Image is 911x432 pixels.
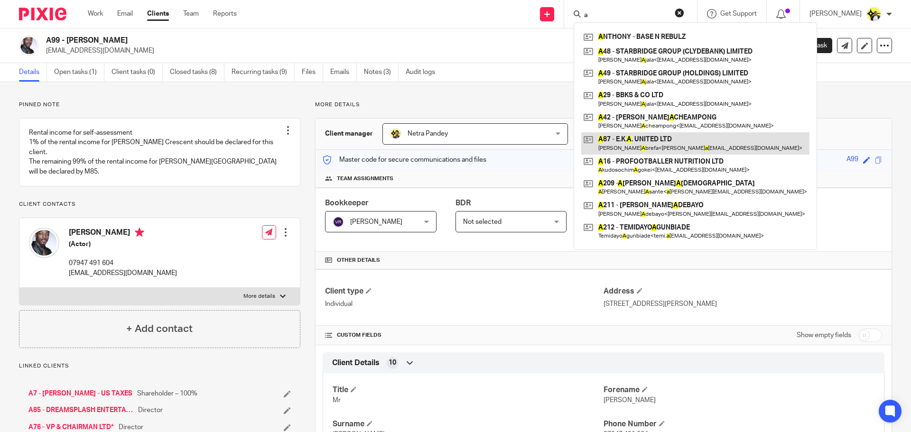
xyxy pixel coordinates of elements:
[183,9,199,18] a: Team
[350,219,402,225] span: [PERSON_NAME]
[333,385,604,395] h4: Title
[135,228,144,237] i: Primary
[323,155,486,165] p: Master code for secure communications and files
[604,397,656,404] span: [PERSON_NAME]
[325,299,604,309] p: Individual
[604,385,874,395] h4: Forename
[243,293,275,300] p: More details
[19,36,39,55] img: David%20Ajala.jpg
[19,63,47,82] a: Details
[69,258,177,268] p: 07947 491 604
[126,322,193,336] h4: + Add contact
[463,219,502,225] span: Not selected
[325,286,604,296] h4: Client type
[866,7,882,22] img: Carine-Starbridge.jpg
[455,199,471,207] span: BDR
[333,216,344,228] img: svg%3E
[675,8,684,18] button: Clear
[88,9,103,18] a: Work
[604,286,882,296] h4: Address
[325,129,373,138] h3: Client manager
[408,130,448,137] span: Netra Pandey
[213,9,237,18] a: Reports
[604,299,882,309] p: [STREET_ADDRESS][PERSON_NAME]
[337,175,393,183] span: Team assignments
[137,389,197,398] span: Shareholder – 100%
[19,362,300,370] p: Linked clients
[28,389,132,398] a: A7 - [PERSON_NAME] - US TAXES
[117,9,133,18] a: Email
[19,8,66,20] img: Pixie
[406,63,442,82] a: Audit logs
[333,397,341,404] span: Mr
[364,63,399,82] a: Notes (3)
[325,331,604,339] h4: CUSTOM FIELDS
[28,405,133,415] a: A85 - DREAMSPLASH ENTERTAINMENT LTD*
[797,331,851,340] label: Show empty fields
[809,9,862,18] p: [PERSON_NAME]
[604,419,874,429] h4: Phone Number
[69,268,177,278] p: [EMAIL_ADDRESS][DOMAIN_NAME]
[147,9,169,18] a: Clients
[846,155,858,165] div: A99
[337,257,380,264] span: Other details
[389,358,396,368] span: 10
[390,128,401,139] img: Netra-New-Starbridge-Yellow.jpg
[19,201,300,208] p: Client contacts
[19,101,300,109] p: Pinned note
[29,228,59,258] img: David%20Ajala.jpg
[325,199,369,207] span: Bookkeeper
[119,423,143,432] span: Director
[112,63,163,82] a: Client tasks (0)
[330,63,357,82] a: Emails
[332,358,380,368] span: Client Details
[69,228,177,239] h4: [PERSON_NAME]
[170,63,224,82] a: Closed tasks (8)
[583,11,669,20] input: Search
[315,101,892,109] p: More details
[54,63,104,82] a: Open tasks (1)
[69,239,177,249] h5: (Actor)
[302,63,323,82] a: Files
[720,10,757,17] span: Get Support
[333,419,604,429] h4: Surname
[28,423,114,432] a: A76 - VP & CHAIRMAN LTD*
[232,63,295,82] a: Recurring tasks (9)
[138,405,163,415] span: Director
[46,36,620,46] h2: A99 - [PERSON_NAME]
[46,46,763,55] p: [EMAIL_ADDRESS][DOMAIN_NAME]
